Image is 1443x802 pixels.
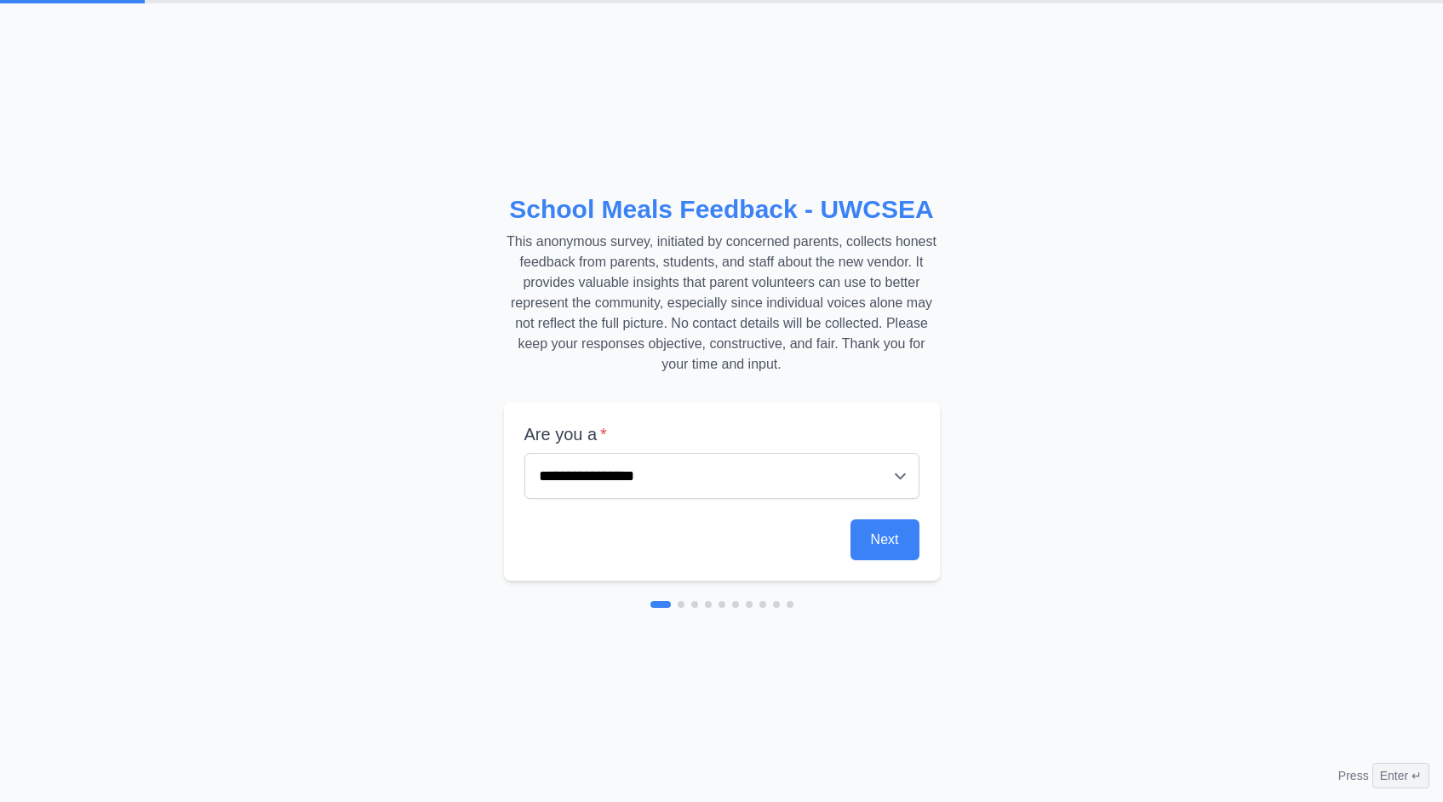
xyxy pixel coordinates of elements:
button: Next [850,519,919,560]
div: Press [1338,763,1429,788]
label: Are you a [524,422,919,446]
span: Enter ↵ [1372,763,1429,788]
p: This anonymous survey, initiated by concerned parents, collects honest feedback from parents, stu... [504,232,940,375]
h2: School Meals Feedback - UWCSEA [504,194,940,225]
